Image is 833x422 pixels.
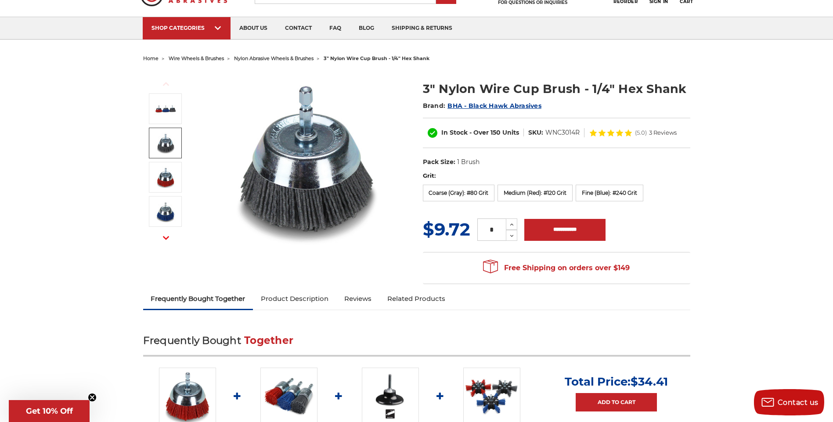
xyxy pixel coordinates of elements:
p: Total Price: [565,375,668,389]
a: Add to Cart [576,393,657,411]
dd: 1 Brush [457,157,480,167]
a: Frequently Bought Together [143,289,253,308]
dd: WNC3014R [545,128,580,137]
span: - Over [469,129,489,136]
span: Together [244,334,293,347]
button: Next [155,229,177,247]
a: wire wheels & brushes [169,55,224,61]
img: 3" Nylon Wire Cup Brush - 1/4" Hex Shank [155,200,177,222]
span: Units [502,129,519,136]
label: Grit: [423,172,690,180]
dt: Pack Size: [423,157,455,167]
span: 3 Reviews [649,130,677,136]
span: (5.0) [635,130,647,136]
span: In Stock [441,129,468,136]
div: Get 10% OffClose teaser [9,400,90,422]
a: home [143,55,159,61]
button: Contact us [754,389,824,415]
img: 3" Nylon Wire Cup Brush - 1/4" Hex Shank [155,132,177,154]
a: about us [231,17,276,39]
button: Close teaser [88,393,97,402]
h1: 3" Nylon Wire Cup Brush - 1/4" Hex Shank [423,80,690,97]
span: Brand: [423,102,446,110]
a: blog [350,17,383,39]
a: shipping & returns [383,17,461,39]
a: nylon abrasive wheels & brushes [234,55,314,61]
span: Frequently Bought [143,334,241,347]
a: Related Products [379,289,453,308]
span: 3" nylon wire cup brush - 1/4" hex shank [324,55,429,61]
img: 3" Nylon Wire Cup Brush - 1/4" Hex Shank [218,71,394,247]
span: 150 [490,129,501,136]
span: Get 10% Off [26,406,73,416]
a: faq [321,17,350,39]
span: Free Shipping on orders over $149 [483,259,630,277]
a: contact [276,17,321,39]
a: Product Description [253,289,336,308]
div: SHOP CATEGORIES [151,25,222,31]
dt: SKU: [528,128,543,137]
a: BHA - Black Hawk Abrasives [447,102,541,110]
a: Reviews [336,289,379,308]
span: $9.72 [423,218,470,240]
span: $34.41 [631,375,668,389]
img: 3" Nylon Wire Cup Brush - 1/4" Hex Shank [155,166,177,188]
span: Contact us [778,398,819,407]
button: Previous [155,75,177,93]
img: 3" Nylon Wire Cup Brush - 1/4" Hex Shank [155,98,177,120]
